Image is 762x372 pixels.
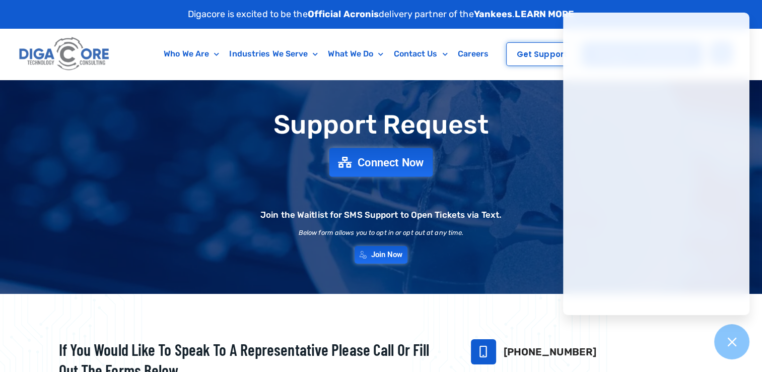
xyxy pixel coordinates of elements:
[308,9,379,20] strong: Official Acronis
[504,346,596,358] a: [PHONE_NUMBER]
[453,42,494,66] a: Careers
[506,42,578,66] a: Get Support
[159,42,224,66] a: Who We Are
[323,42,388,66] a: What We Do
[517,50,567,58] span: Get Support
[299,229,464,236] h2: Below form allows you to opt in or opt out at any time.
[563,13,749,315] iframe: Chatgenie Messenger
[153,42,500,66] nav: Menu
[34,110,729,139] h1: Support Request
[17,34,113,75] img: Digacore logo 1
[471,339,496,364] a: 732-646-5725
[515,9,574,20] a: LEARN MORE
[388,42,452,66] a: Contact Us
[188,8,575,21] p: Digacore is excited to be the delivery partner of the .
[260,211,502,219] h2: Join the Waitlist for SMS Support to Open Tickets via Text.
[371,251,403,259] span: Join Now
[224,42,323,66] a: Industries We Serve
[358,157,424,168] span: Connect Now
[329,148,433,176] a: Connect Now
[474,9,513,20] strong: Yankees
[355,246,408,264] a: Join Now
